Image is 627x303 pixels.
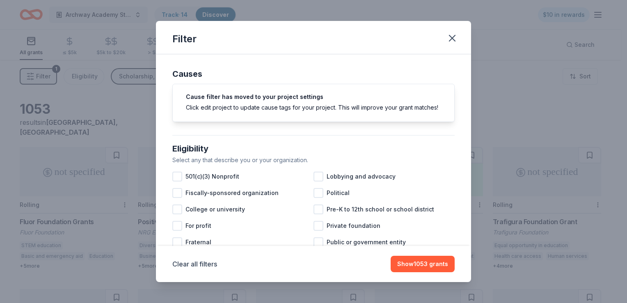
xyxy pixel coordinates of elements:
[327,188,350,198] span: Political
[327,172,396,181] span: Lobbying and advocacy
[186,103,441,112] div: Click edit project to update cause tags for your project. This will improve your grant matches!
[185,172,239,181] span: 501(c)(3) Nonprofit
[172,67,455,80] div: Causes
[172,32,197,46] div: Filter
[327,221,380,231] span: Private foundation
[327,204,434,214] span: Pre-K to 12th school or school district
[327,237,406,247] span: Public or government entity
[185,221,211,231] span: For profit
[185,204,245,214] span: College or university
[185,188,279,198] span: Fiscally-sponsored organization
[391,256,455,272] button: Show1053 grants
[185,237,211,247] span: Fraternal
[172,142,455,155] div: Eligibility
[186,94,441,100] h5: Cause filter has moved to your project settings
[172,259,217,269] button: Clear all filters
[172,155,455,165] div: Select any that describe you or your organization.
